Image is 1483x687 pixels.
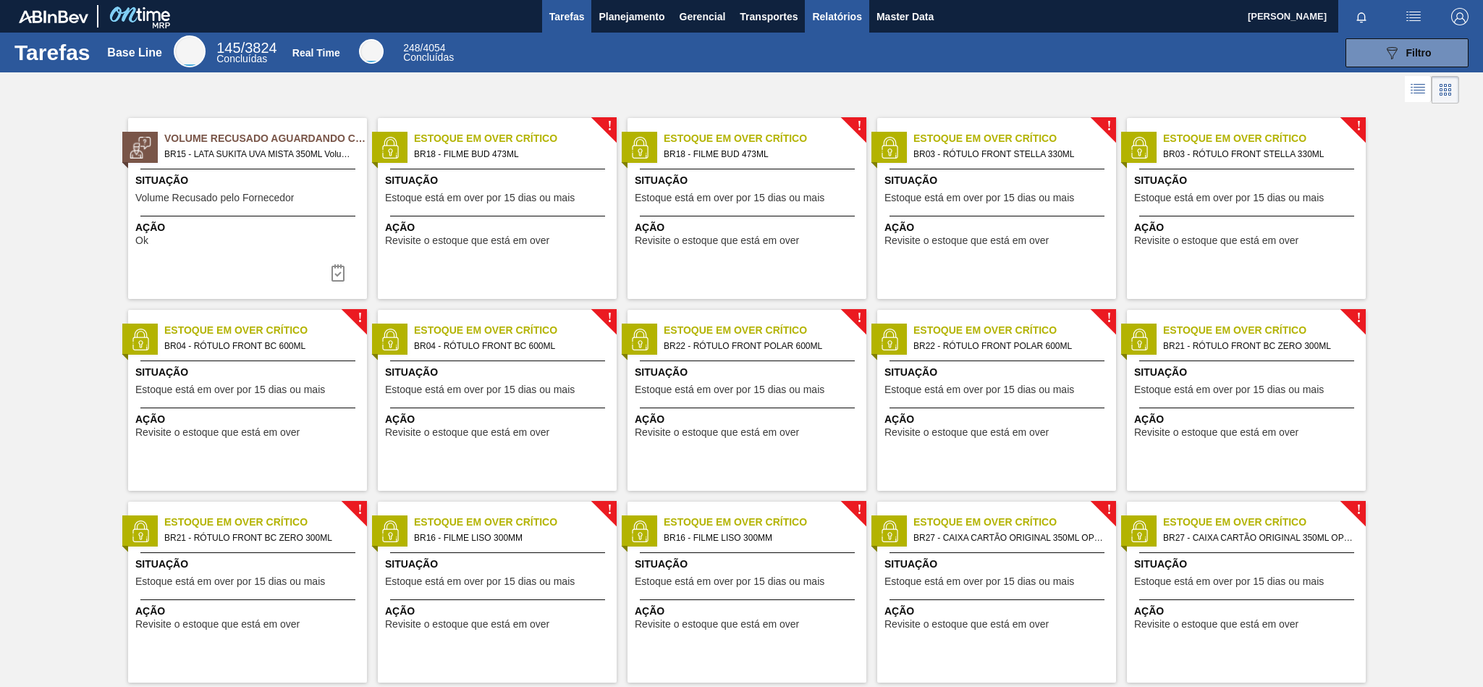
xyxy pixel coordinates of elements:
img: TNhmsLtSVTkK8tSr43FrP2fwEKptu5GPRR3wAAAABJRU5ErkJggg== [19,10,88,23]
span: Ação [1134,604,1362,619]
span: Transportes [740,8,798,25]
span: Estoque está em over por 15 dias ou mais [385,193,575,203]
span: Estoque em Over Crítico [913,323,1116,338]
span: BR22 - RÓTULO FRONT POLAR 600ML [913,338,1104,354]
span: Revisite o estoque que está em over [135,619,300,630]
span: Situação [884,365,1112,380]
span: Revisite o estoque que está em over [1134,619,1298,630]
span: Ação [635,604,863,619]
span: Estoque em Over Crítico [913,131,1116,146]
span: Situação [635,557,863,572]
span: Situação [635,173,863,188]
span: Revisite o estoque que está em over [1134,235,1298,246]
span: BR16 - FILME LISO 300MM [414,530,605,546]
span: BR03 - RÓTULO FRONT STELLA 330ML [913,146,1104,162]
img: status [379,520,401,542]
span: Revisite o estoque que está em over [385,427,549,438]
span: Ação [1134,412,1362,427]
img: status [1128,520,1150,542]
span: ! [1356,313,1361,324]
img: status [379,329,401,350]
span: BR21 - RÓTULO FRONT BC ZERO 300ML [1163,338,1354,354]
span: Estoque em Over Crítico [913,515,1116,530]
span: Situação [635,365,863,380]
span: Estoque está em over por 15 dias ou mais [635,384,824,395]
span: BR15 - LATA SUKITA UVA MISTA 350ML Volume - 628797 [164,146,355,162]
span: Estoque está em over por 15 dias ou mais [1134,384,1324,395]
span: Revisite o estoque que está em over [884,427,1049,438]
span: Ação [884,604,1112,619]
img: status [379,137,401,159]
img: status [1128,137,1150,159]
span: Situação [1134,173,1362,188]
span: Estoque em Over Crítico [414,131,617,146]
span: BR21 - RÓTULO FRONT BC ZERO 300ML [164,530,355,546]
span: Ação [884,220,1112,235]
span: Estoque em Over Crítico [414,515,617,530]
h1: Tarefas [14,44,90,61]
span: ! [607,121,612,132]
span: 145 [216,40,240,56]
span: Filtro [1406,47,1432,59]
span: Situação [385,173,613,188]
span: Situação [135,365,363,380]
span: 248 [403,42,420,54]
span: ! [1107,505,1111,515]
span: Estoque está em over por 15 dias ou mais [884,576,1074,587]
div: Visão em Cards [1432,76,1459,104]
span: Revisite o estoque que está em over [385,235,549,246]
span: Ação [135,220,363,235]
span: Tarefas [549,8,585,25]
span: Revisite o estoque que está em over [635,619,799,630]
div: Visão em Lista [1405,76,1432,104]
span: BR27 - CAIXA CARTÃO ORIGINAL 350ML OPEN CORNER [1163,530,1354,546]
span: Estoque em Over Crítico [664,131,866,146]
img: status [629,329,651,350]
span: Concluídas [216,53,267,64]
img: status [879,329,900,350]
span: Revisite o estoque que está em over [635,235,799,246]
span: ! [857,505,861,515]
span: Volume Recusado pelo Fornecedor [135,193,294,203]
span: BR04 - RÓTULO FRONT BC 600ML [164,338,355,354]
span: Ação [385,604,613,619]
span: BR03 - RÓTULO FRONT STELLA 330ML [1163,146,1354,162]
span: Revisite o estoque que está em over [884,619,1049,630]
img: status [629,137,651,159]
div: Base Line [174,35,206,67]
span: Ação [1134,220,1362,235]
span: ! [1107,121,1111,132]
span: Estoque está em over por 15 dias ou mais [385,384,575,395]
span: Estoque está em over por 15 dias ou mais [884,193,1074,203]
img: icon-task-complete [329,264,347,282]
div: Real Time [292,47,340,59]
img: Logout [1451,8,1469,25]
span: ! [1107,313,1111,324]
button: Notificações [1338,7,1385,27]
img: status [130,329,151,350]
span: Estoque em Over Crítico [1163,323,1366,338]
span: ! [607,313,612,324]
span: Ação [385,412,613,427]
span: Estoque está em over por 15 dias ou mais [884,384,1074,395]
span: Estoque está em over por 15 dias ou mais [635,193,824,203]
span: BR04 - RÓTULO FRONT BC 600ML [414,338,605,354]
span: Ação [635,220,863,235]
img: status [1128,329,1150,350]
span: ! [1356,121,1361,132]
span: Ação [884,412,1112,427]
img: userActions [1405,8,1422,25]
img: status [879,520,900,542]
span: Situação [135,173,363,188]
div: Base Line [216,42,276,64]
span: Volume Recusado Aguardando Ciência [164,131,367,146]
span: Relatórios [812,8,861,25]
span: Situação [385,365,613,380]
span: Estoque está em over por 15 dias ou mais [135,384,325,395]
span: BR18 - FILME BUD 473ML [664,146,855,162]
span: Estoque em Over Crítico [1163,515,1366,530]
span: Ação [635,412,863,427]
span: Revisite o estoque que está em over [135,427,300,438]
img: status [130,137,151,159]
span: Estoque está em over por 15 dias ou mais [635,576,824,587]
